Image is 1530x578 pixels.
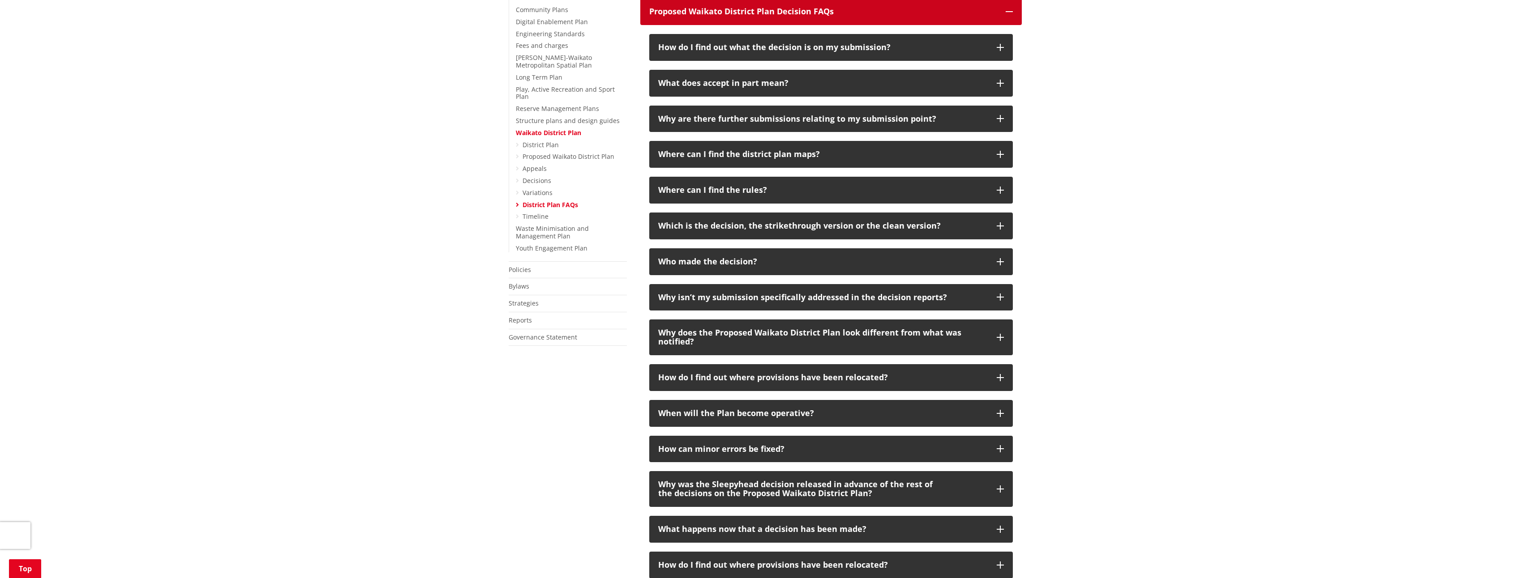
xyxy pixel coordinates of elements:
[523,176,551,185] a: Decisions
[649,7,997,16] h3: Proposed Waikato District Plan Decision FAQs
[658,561,988,569] div: How do I find out where provisions have been relocated?
[658,525,988,534] div: What happens now that a decision has been made?
[516,53,592,69] a: [PERSON_NAME]-Waikato Metropolitan Spatial Plan
[649,141,1013,168] button: Where can I find the district plan maps?
[1489,540,1521,573] iframe: Messenger Launcher
[658,115,988,123] div: Why are there further submissions relating to my submission point?
[658,221,988,230] div: Which is the decision, the strikethrough version or the clean version?
[649,516,1013,543] button: What happens now that a decision has been made?
[649,284,1013,311] button: Why isn’t my submission specifically addressed in the decision reports?
[9,559,41,578] a: Top
[516,104,599,113] a: Reserve Management Plans
[649,212,1013,239] button: Which is the decision, the strikethrough version or the clean version?
[523,200,578,209] a: District Plan FAQs
[649,400,1013,427] button: When will the Plan become operative?
[516,85,615,101] a: Play, Active Recreation and Sport Plan
[658,257,988,266] div: Who made the decision?
[658,43,988,52] div: How do I find out what the decision is on my submission?
[649,106,1013,132] button: Why are there further submissions relating to my submission point?
[523,140,559,149] a: District Plan
[658,409,988,418] div: When will the Plan become operative?
[516,17,588,26] a: Digital Enablement Plan
[658,79,988,88] div: What does accept in part mean?
[509,316,532,324] a: Reports
[649,436,1013,463] button: How can minor errors be fixed?
[658,445,988,454] div: How can minor errors be fixed?
[649,248,1013,275] button: Who made the decision?
[658,373,988,382] div: How do I find out where provisions have been relocated?
[516,224,589,240] a: Waste Minimisation and Management Plan
[509,265,531,274] a: Policies
[516,30,585,38] a: Engineering Standards
[516,41,568,50] a: Fees and charges
[516,5,568,14] a: Community Plans
[649,471,1013,507] button: Why was the Sleepyhead decision released in advance of the rest of the decisions on the Proposed ...
[649,319,1013,355] button: Why does the Proposed Waikato District Plan look different from what was notified?
[516,128,581,137] a: Waikato District Plan
[523,152,614,161] a: Proposed Waikato District Plan
[649,34,1013,61] button: How do I find out what the decision is on my submission?
[658,150,988,159] div: Where can I find the district plan maps?
[649,70,1013,97] button: What does accept in part mean?
[516,73,562,81] a: Long Term Plan
[509,299,539,307] a: Strategies
[516,116,620,125] a: Structure plans and design guides
[523,212,549,221] a: Timeline
[658,186,988,195] div: Where can I find the rules?
[658,328,988,346] div: Why does the Proposed Waikato District Plan look different from what was notified?
[658,480,988,498] div: Why was the Sleepyhead decision released in advance of the rest of the decisions on the Proposed ...
[516,244,587,252] a: Youth Engagement Plan
[523,164,547,173] a: Appeals
[649,177,1013,204] button: Where can I find the rules?
[523,188,553,197] a: Variations
[509,282,529,290] a: Bylaws
[658,293,988,302] div: Why isn’t my submission specifically addressed in the decision reports?
[649,364,1013,391] button: How do I find out where provisions have been relocated?
[509,333,577,341] a: Governance Statement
